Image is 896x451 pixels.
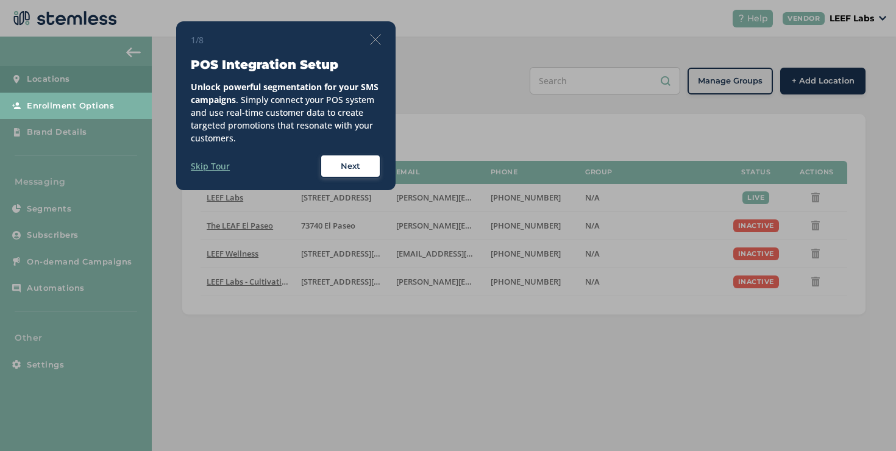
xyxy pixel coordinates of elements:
[191,160,230,172] label: Skip Tour
[27,100,114,112] span: Enrollment Options
[191,80,381,144] div: . Simply connect your POS system and use real-time customer data to create targeted promotions th...
[191,34,204,46] span: 1/8
[370,34,381,45] img: icon-close-thin-accent-606ae9a3.svg
[191,56,381,73] h3: POS Integration Setup
[835,392,896,451] iframe: Chat Widget
[191,81,379,105] strong: Unlock powerful segmentation for your SMS campaigns
[341,160,360,172] span: Next
[320,154,381,179] button: Next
